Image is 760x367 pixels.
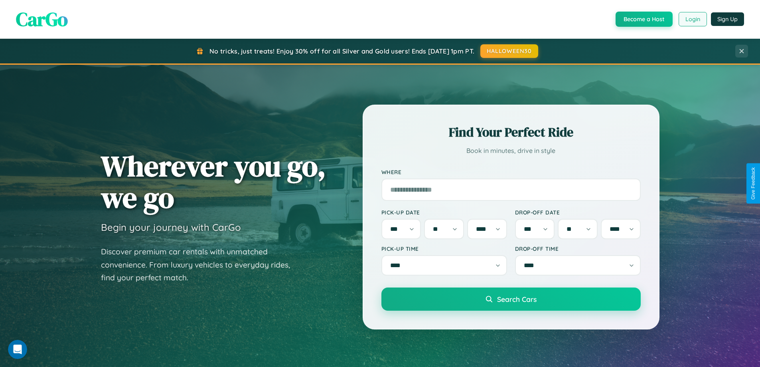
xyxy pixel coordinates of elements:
[480,44,538,58] button: HALLOWEEN30
[101,150,326,213] h1: Wherever you go, we go
[750,167,756,200] div: Give Feedback
[209,47,474,55] span: No tricks, just treats! Enjoy 30% off for all Silver and Gold users! Ends [DATE] 1pm PT.
[381,169,641,175] label: Where
[497,295,537,304] span: Search Cars
[101,245,300,284] p: Discover premium car rentals with unmatched convenience. From luxury vehicles to everyday rides, ...
[711,12,744,26] button: Sign Up
[8,340,27,359] iframe: Intercom live chat
[381,209,507,216] label: Pick-up Date
[381,145,641,157] p: Book in minutes, drive in style
[381,123,641,141] h2: Find Your Perfect Ride
[381,288,641,311] button: Search Cars
[16,6,68,32] span: CarGo
[381,245,507,252] label: Pick-up Time
[515,209,641,216] label: Drop-off Date
[515,245,641,252] label: Drop-off Time
[101,221,241,233] h3: Begin your journey with CarGo
[616,12,673,27] button: Become a Host
[679,12,707,26] button: Login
